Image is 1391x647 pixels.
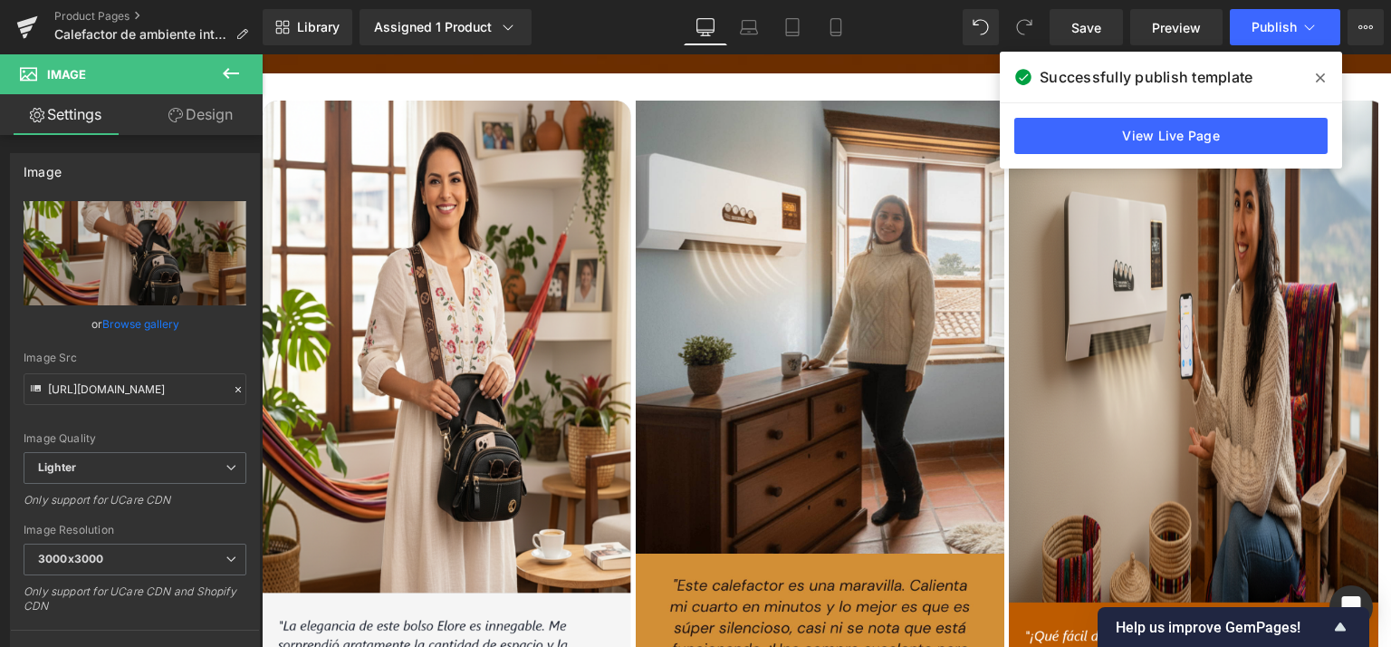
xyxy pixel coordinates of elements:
span: Successfully publish template [1040,66,1252,88]
button: Undo [963,9,999,45]
button: Show survey - Help us improve GemPages! [1116,616,1351,638]
div: Assigned 1 Product [374,18,517,36]
a: Preview [1130,9,1223,45]
button: Redo [1006,9,1042,45]
button: Publish [1230,9,1340,45]
span: Help us improve GemPages! [1116,619,1329,636]
a: Design [135,94,266,135]
div: Image Src [24,352,246,364]
a: Browse gallery [102,308,179,340]
div: Image [24,154,62,179]
div: Open Intercom Messenger [1329,585,1373,629]
a: Tablet [771,9,814,45]
span: Preview [1152,18,1201,37]
a: Mobile [814,9,858,45]
div: Only support for UCare CDN and Shopify CDN [24,584,246,625]
div: Only support for UCare CDN [24,493,246,519]
input: Link [24,373,246,405]
span: Calefactor de ambiente inteligente digital [54,27,228,42]
div: Image Resolution [24,524,246,536]
div: Image Quality [24,432,246,445]
b: 3000x3000 [38,552,103,565]
span: Image [47,67,86,82]
a: Laptop [727,9,771,45]
a: Product Pages [54,9,263,24]
span: Library [297,19,340,35]
div: or [24,314,246,333]
span: Save [1071,18,1101,37]
a: New Library [263,9,352,45]
button: More [1348,9,1384,45]
a: Desktop [684,9,727,45]
b: Lighter [38,460,76,474]
span: Publish [1252,20,1297,34]
a: View Live Page [1014,118,1328,154]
